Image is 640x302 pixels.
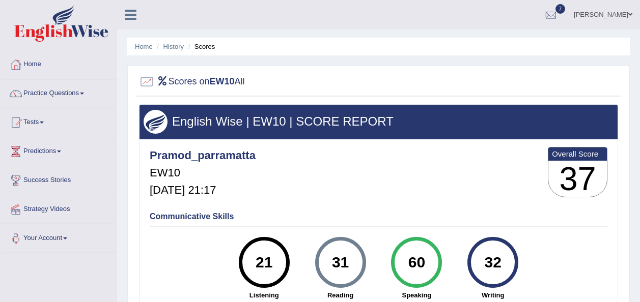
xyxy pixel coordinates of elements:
[555,4,566,14] span: 7
[163,43,184,50] a: History
[1,195,117,221] a: Strategy Videos
[231,290,297,300] strong: Listening
[460,290,526,300] strong: Writing
[1,137,117,163] a: Predictions
[552,149,603,158] b: Overall Score
[150,184,256,196] h5: [DATE] 21:17
[548,161,607,197] h3: 37
[139,74,245,89] h2: Scores on All
[135,43,153,50] a: Home
[322,241,359,284] div: 31
[150,149,256,162] h4: Pramod_parramatta
[245,241,283,284] div: 21
[186,42,215,51] li: Scores
[144,115,614,128] h3: English Wise | EW10 | SCORE REPORT
[1,50,117,76] a: Home
[1,224,117,250] a: Your Account
[398,241,435,284] div: 60
[308,290,374,300] strong: Reading
[150,212,607,221] h4: Communicative Skills
[1,79,117,105] a: Practice Questions
[1,108,117,134] a: Tests
[475,241,512,284] div: 32
[150,167,256,179] h5: EW10
[1,166,117,192] a: Success Stories
[383,290,450,300] strong: Speaking
[210,76,235,86] b: EW10
[144,110,168,134] img: wings.png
